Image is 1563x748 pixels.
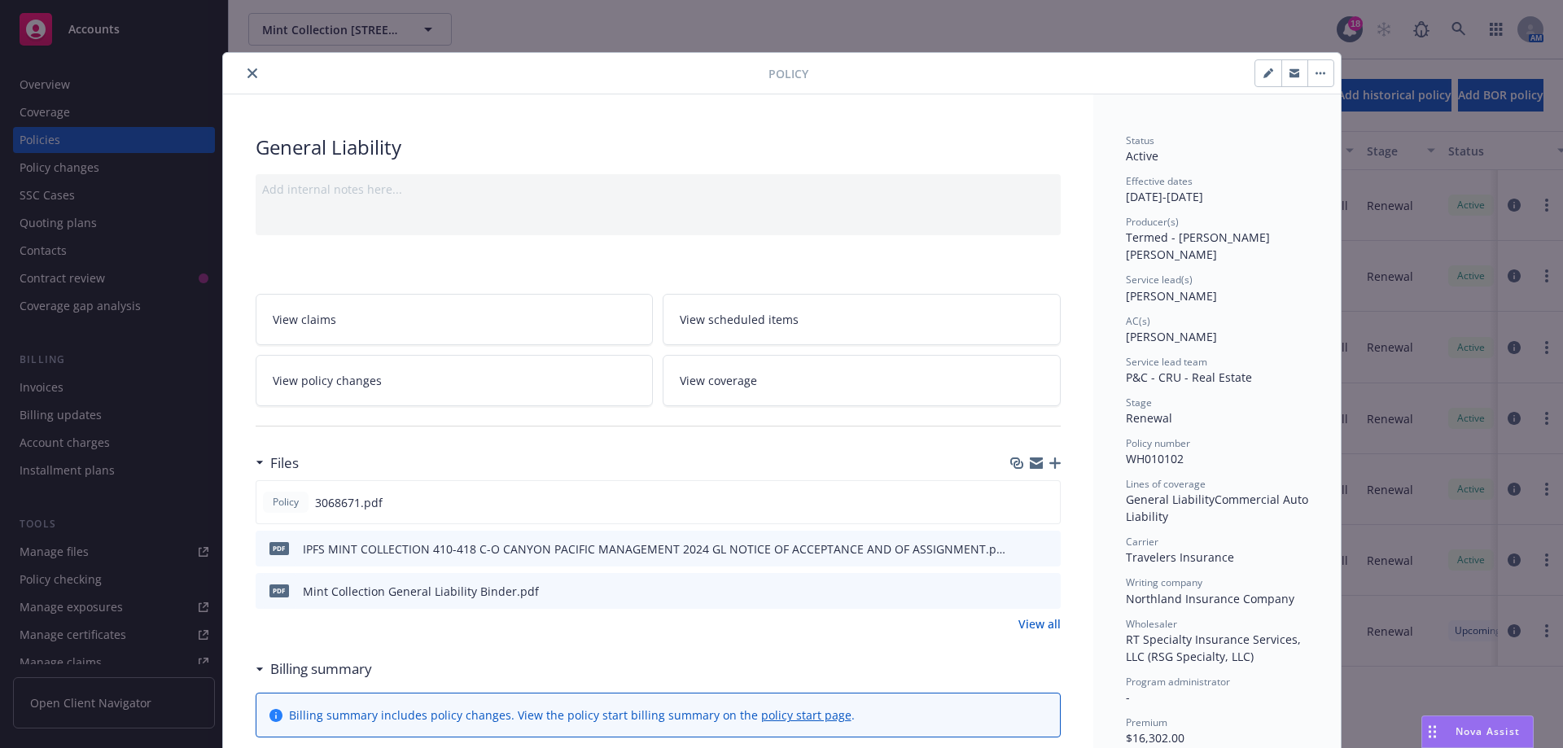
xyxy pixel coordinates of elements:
[1126,436,1190,450] span: Policy number
[768,65,808,82] span: Policy
[1422,716,1443,747] div: Drag to move
[269,495,302,510] span: Policy
[270,658,372,680] h3: Billing summary
[273,311,336,328] span: View claims
[680,372,757,389] span: View coverage
[1126,591,1294,606] span: Northland Insurance Company
[256,453,299,474] div: Files
[256,294,654,345] a: View claims
[1040,583,1054,600] button: preview file
[1126,575,1202,589] span: Writing company
[289,706,855,724] div: Billing summary includes policy changes. View the policy start billing summary on the .
[1126,535,1158,549] span: Carrier
[269,542,289,554] span: pdf
[1126,396,1152,409] span: Stage
[1126,477,1206,491] span: Lines of coverage
[1126,492,1311,524] span: Commercial Auto Liability
[256,133,1061,161] div: General Liability
[243,63,262,83] button: close
[1126,370,1252,385] span: P&C - CRU - Real Estate
[1126,215,1179,229] span: Producer(s)
[1126,273,1193,287] span: Service lead(s)
[761,707,852,723] a: policy start page
[1126,617,1177,631] span: Wholesaler
[1126,288,1217,304] span: [PERSON_NAME]
[1126,689,1130,705] span: -
[303,540,1007,558] div: IPFS MINT COLLECTION 410-418 C-O CANYON PACIFIC MANAGEMENT 2024 GL NOTICE OF ACCEPTANCE AND OF AS...
[1126,174,1193,188] span: Effective dates
[270,453,299,474] h3: Files
[1126,632,1304,664] span: RT Specialty Insurance Services, LLC (RSG Specialty, LLC)
[1018,615,1061,632] a: View all
[273,372,382,389] span: View policy changes
[1013,494,1026,511] button: download file
[663,355,1061,406] a: View coverage
[1126,549,1234,565] span: Travelers Insurance
[1126,730,1184,746] span: $16,302.00
[1014,583,1027,600] button: download file
[1126,451,1184,466] span: WH010102
[1126,230,1273,262] span: Termed - [PERSON_NAME] [PERSON_NAME]
[1126,174,1308,205] div: [DATE] - [DATE]
[256,355,654,406] a: View policy changes
[262,181,1054,198] div: Add internal notes here...
[1126,314,1150,328] span: AC(s)
[1126,675,1230,689] span: Program administrator
[1014,540,1027,558] button: download file
[663,294,1061,345] a: View scheduled items
[1126,492,1215,507] span: General Liability
[1456,724,1520,738] span: Nova Assist
[1126,410,1172,426] span: Renewal
[1126,329,1217,344] span: [PERSON_NAME]
[1126,148,1158,164] span: Active
[1040,540,1054,558] button: preview file
[315,494,383,511] span: 3068671.pdf
[303,583,539,600] div: Mint Collection General Liability Binder.pdf
[680,311,799,328] span: View scheduled items
[1126,133,1154,147] span: Status
[1421,715,1534,748] button: Nova Assist
[269,584,289,597] span: pdf
[256,658,372,680] div: Billing summary
[1039,494,1053,511] button: preview file
[1126,355,1207,369] span: Service lead team
[1126,715,1167,729] span: Premium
